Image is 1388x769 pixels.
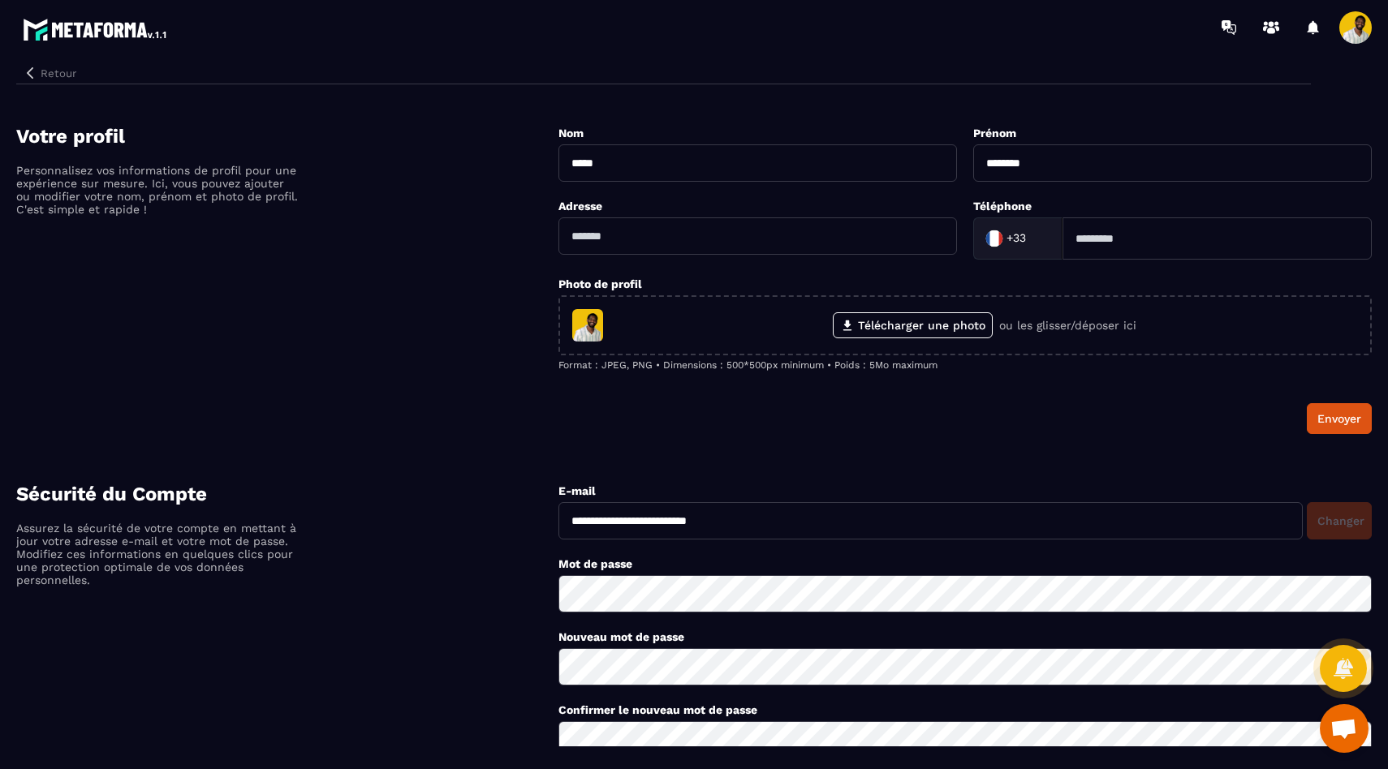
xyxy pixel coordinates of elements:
[16,125,558,148] h4: Votre profil
[16,164,300,216] p: Personnalisez vos informations de profil pour une expérience sur mesure. Ici, vous pouvez ajouter...
[558,484,596,497] label: E-mail
[23,15,169,44] img: logo
[833,312,993,338] label: Télécharger une photo
[1029,226,1045,251] input: Search for option
[558,359,1372,371] p: Format : JPEG, PNG • Dimensions : 500*500px minimum • Poids : 5Mo maximum
[558,557,632,570] label: Mot de passe
[973,127,1016,140] label: Prénom
[1320,704,1369,753] div: Ouvrir le chat
[1307,403,1372,434] button: Envoyer
[973,217,1063,260] div: Search for option
[558,630,684,643] label: Nouveau mot de passe
[999,319,1136,332] p: ou les glisser/déposer ici
[558,703,757,716] label: Confirmer le nouveau mot de passe
[558,277,642,290] label: Photo de profil
[978,222,1011,255] img: Country Flag
[973,200,1032,213] label: Téléphone
[16,483,558,505] h4: Sécurité du Compte
[558,200,602,213] label: Adresse
[16,522,300,586] p: Assurez la sécurité de votre compte en mettant à jour votre adresse e-mail et votre mot de passe....
[16,62,83,84] button: Retour
[1007,230,1026,247] span: +33
[558,127,584,140] label: Nom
